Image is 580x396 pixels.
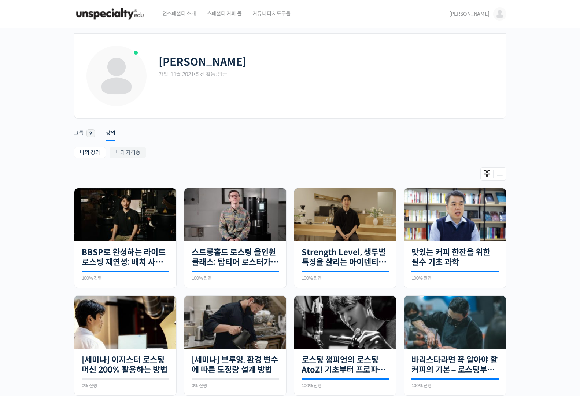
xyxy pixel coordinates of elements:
a: 바리스타라면 꼭 알아야 할 커피의 기본 – 로스팅부터 에스프레소까지 [411,355,499,375]
a: 그룹 9 [74,120,95,139]
a: Strength Level, 생두별 특징을 살리는 아이덴티티 커피랩 [PERSON_NAME] [PERSON_NAME]의 로스팅 클래스 [302,247,389,268]
div: 강의 [106,130,115,141]
nav: Primary menu [74,120,506,139]
nav: Sub Menu [74,147,506,160]
div: 100% 진행 [302,384,389,388]
a: [세미나] 이지스터 로스팅 머신 200% 활용하는 방법 [82,355,169,375]
a: 나의 자격증 [110,147,146,158]
div: 100% 진행 [302,276,389,280]
div: 0% 진행 [82,384,169,388]
div: Members directory secondary navigation [480,167,506,181]
a: [세미나] 브루잉, 환경 변수에 따른 도징량 설계 방법 [192,355,279,375]
div: 가입: 11월 2021 최신 활동: 방금 [159,71,495,78]
div: 100% 진행 [411,276,499,280]
a: BBSP로 완성하는 라이트 로스팅 재연성: 배치 사이즈가 달라져도 안정적인 말릭의 로스팅 [82,247,169,268]
div: 100% 진행 [82,276,169,280]
a: 맛있는 커피 한잔을 위한 필수 기초 과학 [411,247,499,268]
span: 9 [86,129,95,137]
a: 로스팅 챔피언의 로스팅 AtoZ! 기초부터 프로파일 설계까지 [302,355,389,375]
div: 100% 진행 [411,384,499,388]
a: 강의 [106,120,115,139]
img: Profile photo of 김디노 [85,45,148,107]
span: • [194,71,196,77]
a: 나의 강의 [74,147,106,158]
div: 100% 진행 [192,276,279,280]
span: [PERSON_NAME] [449,11,490,17]
div: 0% 진행 [192,384,279,388]
div: 그룹 [74,130,84,141]
a: 스트롱홀드 로스팅 올인원 클래스: 탑티어 로스터가 알려주는 스트롱홀드 A to Z 가이드 [192,247,279,268]
h2: [PERSON_NAME] [159,56,247,69]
